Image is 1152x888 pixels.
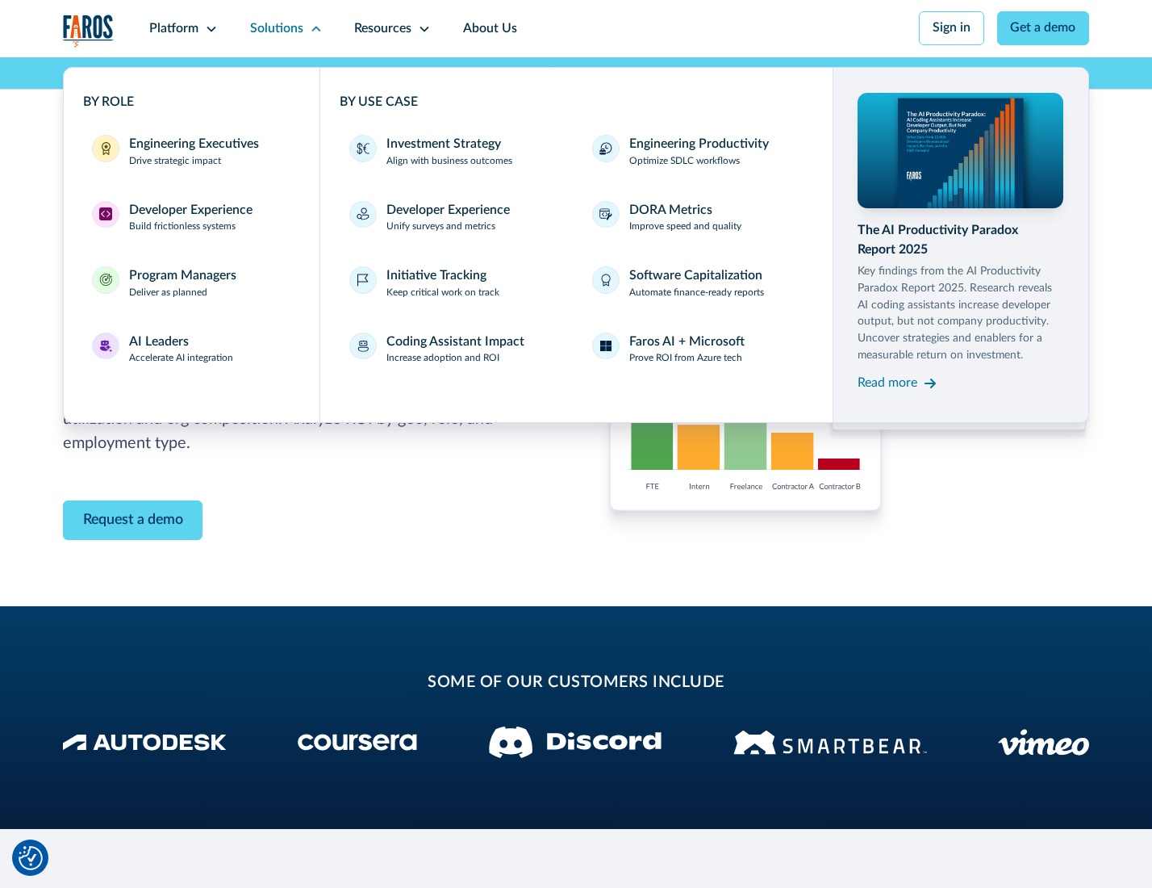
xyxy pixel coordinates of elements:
[489,727,662,758] img: Discord logo
[629,135,769,154] div: Engineering Productivity
[582,125,812,178] a: Engineering ProductivityOptimize SDLC workflows
[919,11,984,45] a: Sign in
[629,220,741,234] p: Improve speed and quality
[386,135,501,154] div: Investment Strategy
[129,266,236,286] div: Program Managers
[83,323,301,376] a: AI LeadersAI LeadersAccelerate AI integration
[129,286,207,300] p: Deliver as planned
[582,257,812,310] a: Software CapitalizationAutomate finance-ready reports
[354,19,411,39] div: Resources
[386,266,486,286] div: Initiative Tracking
[63,501,203,540] a: Contact Modal
[340,191,570,245] a: Developer ExperienceUnify surveys and metrics
[63,734,227,751] img: Autodesk Logo
[386,333,524,352] div: Coding Assistant Impact
[298,734,417,751] img: Coursera Logo
[629,154,740,169] p: Optimize SDLC workflows
[386,201,510,220] div: Developer Experience
[63,57,1090,423] nav: Solutions
[386,286,499,300] p: Keep critical work on track
[19,846,43,870] img: Revisit consent button
[386,220,495,234] p: Unify surveys and metrics
[582,323,812,376] a: Faros AI + MicrosoftProve ROI from Azure tech
[386,154,512,169] p: Align with business outcomes
[63,15,115,48] a: home
[858,221,1062,260] div: The AI Productivity Paradox Report 2025
[83,93,301,112] div: BY ROLE
[19,846,43,870] button: Cookie Settings
[858,374,917,393] div: Read more
[83,257,301,310] a: Program ManagersProgram ManagersDeliver as planned
[998,729,1089,756] img: Vimeo logo
[83,191,301,245] a: Developer ExperienceDeveloper ExperienceBuild frictionless systems
[129,201,253,220] div: Developer Experience
[191,671,961,695] h2: some of our customers include
[629,266,762,286] div: Software Capitalization
[340,125,570,178] a: Investment StrategyAlign with business outcomes
[99,340,112,353] img: AI Leaders
[149,19,198,39] div: Platform
[629,351,742,366] p: Prove ROI from Azure tech
[99,142,112,155] img: Engineering Executives
[629,286,764,300] p: Automate finance-ready reports
[858,93,1062,396] a: The AI Productivity Paradox Report 2025Key findings from the AI Productivity Paradox Report 2025....
[99,274,112,287] img: Program Managers
[99,207,112,220] img: Developer Experience
[250,19,303,39] div: Solutions
[386,351,499,366] p: Increase adoption and ROI
[83,125,301,178] a: Engineering ExecutivesEngineering ExecutivesDrive strategic impact
[129,333,189,352] div: AI Leaders
[733,727,927,757] img: Smartbear Logo
[340,93,813,112] div: BY USE CASE
[63,15,115,48] img: Logo of the analytics and reporting company Faros.
[129,220,236,234] p: Build frictionless systems
[629,333,745,352] div: Faros AI + Microsoft
[340,323,570,376] a: Coding Assistant ImpactIncrease adoption and ROI
[629,201,712,220] div: DORA Metrics
[129,154,221,169] p: Drive strategic impact
[340,257,570,310] a: Initiative TrackingKeep critical work on track
[582,191,812,245] a: DORA MetricsImprove speed and quality
[129,351,233,366] p: Accelerate AI integration
[997,11,1090,45] a: Get a demo
[858,263,1062,364] p: Key findings from the AI Productivity Paradox Report 2025. Research reveals AI coding assistants ...
[129,135,259,154] div: Engineering Executives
